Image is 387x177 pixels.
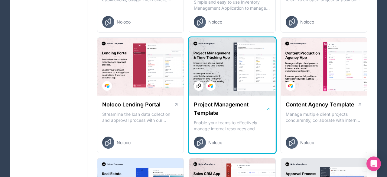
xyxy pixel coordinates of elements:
[300,140,314,146] span: Noloco
[286,111,363,123] p: Manage multiple client projects concurrently, collaborate with internal and external stakeholders...
[366,156,381,171] div: Open Intercom Messenger
[208,84,213,88] img: Airtable Logo
[194,100,266,117] h1: Project Management Template
[117,140,131,146] span: Noloco
[286,100,354,109] h1: Content Agency Template
[117,19,131,25] span: Noloco
[208,140,222,146] span: Noloco
[194,120,271,132] p: Enable your teams to effectively manage internal resources and execute client projects on time.
[300,19,314,25] span: Noloco
[208,19,222,25] span: Noloco
[102,111,179,123] p: Streamline the loan data collection and approval process with our Lending Portal template.
[288,84,293,88] img: Airtable Logo
[105,84,109,88] img: Airtable Logo
[102,100,161,109] h1: Noloco Lending Portal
